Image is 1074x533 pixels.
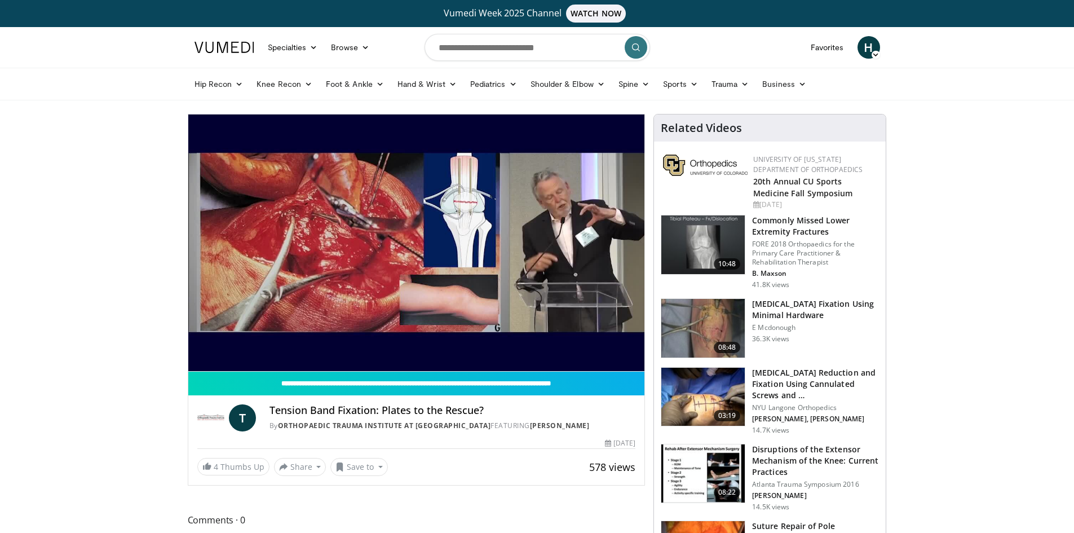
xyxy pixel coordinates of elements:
[195,42,254,53] img: VuMedi Logo
[269,421,636,431] div: By FEATURING
[261,36,325,59] a: Specialties
[188,513,646,527] span: Comments 0
[463,73,524,95] a: Pediatrics
[661,367,879,435] a: 03:19 [MEDICAL_DATA] Reduction and Fixation Using Cannulated Screws and … NYU Langone Orthopedics...
[566,5,626,23] span: WATCH NOW
[278,421,491,430] a: Orthopaedic Trauma Institute at [GEOGRAPHIC_DATA]
[752,334,789,343] p: 36.3K views
[714,410,741,421] span: 03:19
[752,367,879,401] h3: [MEDICAL_DATA] Reduction and Fixation Using Cannulated Screws and …
[530,421,590,430] a: [PERSON_NAME]
[755,73,813,95] a: Business
[661,121,742,135] h4: Related Videos
[752,298,879,321] h3: [MEDICAL_DATA] Fixation Using Minimal Hardware
[661,444,745,503] img: c329ce19-05ea-4e12-b583-111b1ee27852.150x105_q85_crop-smart_upscale.jpg
[714,258,741,270] span: 10:48
[319,73,391,95] a: Foot & Ankle
[663,155,748,176] img: 355603a8-37da-49b6-856f-e00d7e9307d3.png.150x105_q85_autocrop_double_scale_upscale_version-0.2.png
[656,73,705,95] a: Sports
[274,458,326,476] button: Share
[753,155,863,174] a: University of [US_STATE] Department of Orthopaedics
[752,480,879,489] p: Atlanta Trauma Symposium 2016
[188,73,250,95] a: Hip Recon
[250,73,319,95] a: Knee Recon
[714,487,741,498] span: 08:22
[752,403,879,412] p: NYU Langone Orthopedics
[752,269,879,278] p: B. Maxson
[661,215,745,274] img: 4aa379b6-386c-4fb5-93ee-de5617843a87.150x105_q85_crop-smart_upscale.jpg
[804,36,851,59] a: Favorites
[752,503,789,512] p: 14.5K views
[229,404,256,431] a: T
[661,215,879,289] a: 10:48 Commonly Missed Lower Extremity Fractures FORE 2018 Orthopaedics for the Primary Care Pract...
[605,438,635,448] div: [DATE]
[714,342,741,353] span: 08:48
[324,36,376,59] a: Browse
[197,404,224,431] img: Orthopaedic Trauma Institute at UCSF
[753,176,852,199] a: 20th Annual CU Sports Medicine Fall Symposium
[188,114,645,372] video-js: Video Player
[589,460,635,474] span: 578 views
[753,200,877,210] div: [DATE]
[752,240,879,267] p: FORE 2018 Orthopaedics for the Primary Care Practitioner & Rehabilitation Therapist
[752,491,879,500] p: [PERSON_NAME]
[196,5,878,23] a: Vumedi Week 2025 ChannelWATCH NOW
[661,368,745,426] img: b549dcdf-f7b3-45f6-bb25-7a2ff913f045.jpg.150x105_q85_crop-smart_upscale.jpg
[752,323,879,332] p: E Mcdonough
[269,404,636,417] h4: Tension Band Fixation: Plates to the Rescue?
[661,298,879,358] a: 08:48 [MEDICAL_DATA] Fixation Using Minimal Hardware E Mcdonough 36.3K views
[752,415,879,424] p: [PERSON_NAME], [PERSON_NAME]
[858,36,880,59] a: H
[752,426,789,435] p: 14.7K views
[330,458,388,476] button: Save to
[197,458,269,475] a: 4 Thumbs Up
[752,280,789,289] p: 41.8K views
[661,299,745,358] img: 274628_0000_1.png.150x105_q85_crop-smart_upscale.jpg
[425,34,650,61] input: Search topics, interventions
[524,73,612,95] a: Shoulder & Elbow
[752,215,879,237] h3: Commonly Missed Lower Extremity Fractures
[391,73,463,95] a: Hand & Wrist
[705,73,756,95] a: Trauma
[752,444,879,478] h3: Disruptions of the Extensor Mechanism of the Knee: Current Practices
[612,73,656,95] a: Spine
[214,461,218,472] span: 4
[661,444,879,512] a: 08:22 Disruptions of the Extensor Mechanism of the Knee: Current Practices Atlanta Trauma Symposi...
